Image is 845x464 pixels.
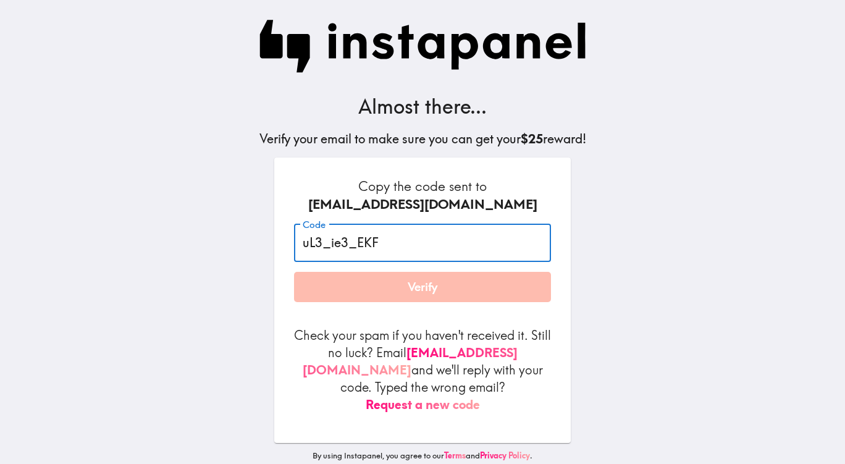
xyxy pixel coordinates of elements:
[259,93,586,120] h3: Almost there...
[259,130,586,148] h5: Verify your email to make sure you can get your reward!
[303,218,326,232] label: Code
[294,177,551,214] h6: Copy the code sent to
[366,396,480,413] button: Request a new code
[444,450,466,460] a: Terms
[294,272,551,303] button: Verify
[259,20,586,73] img: Instapanel
[274,450,571,462] p: By using Instapanel, you agree to our and .
[521,131,543,146] b: $25
[294,195,551,214] div: [EMAIL_ADDRESS][DOMAIN_NAME]
[294,327,551,413] p: Check your spam if you haven't received it. Still no luck? Email and we'll reply with your code. ...
[294,224,551,262] input: xxx_xxx_xxx
[480,450,530,460] a: Privacy Policy
[303,345,518,378] a: [EMAIL_ADDRESS][DOMAIN_NAME]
